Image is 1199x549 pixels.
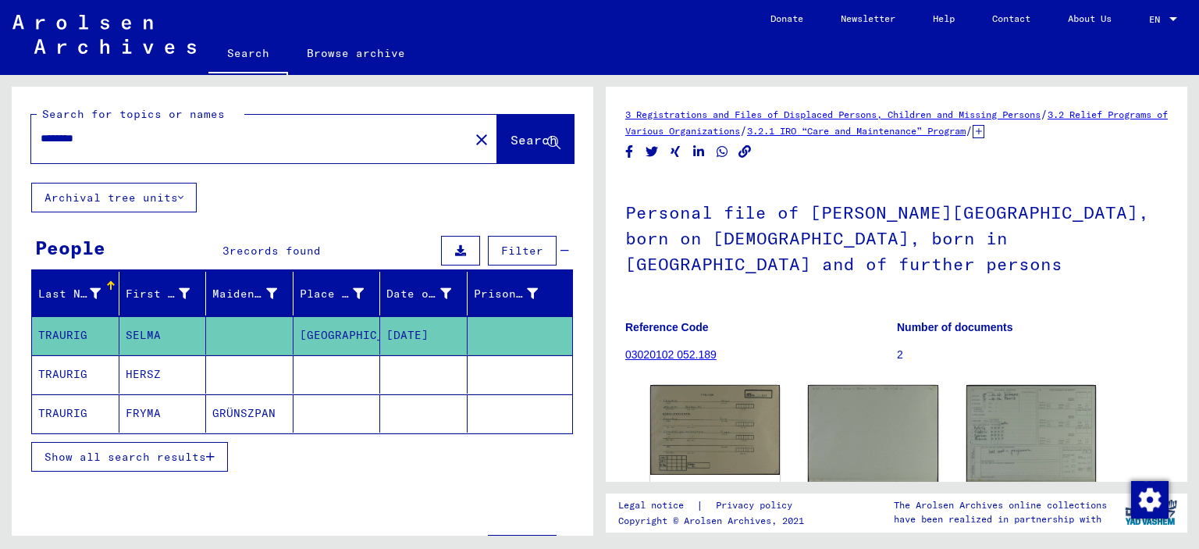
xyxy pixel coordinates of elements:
button: Share on LinkedIn [691,142,707,162]
img: Arolsen_neg.svg [12,15,196,54]
div: Change consent [1130,480,1168,518]
a: 3.2.1 IRO “Care and Maintenance” Program [747,125,966,137]
mat-cell: [GEOGRAPHIC_DATA] [294,316,381,355]
button: Search [497,115,574,163]
p: 2 [897,347,1168,363]
h1: Personal file of [PERSON_NAME][GEOGRAPHIC_DATA], born on [DEMOGRAPHIC_DATA], born in [GEOGRAPHIC_... [625,176,1168,297]
p: have been realized in partnership with [894,512,1107,526]
a: Browse archive [288,34,424,72]
b: Reference Code [625,321,709,333]
img: yv_logo.png [1122,493,1180,532]
img: 001.jpg [650,385,780,475]
mat-cell: GRÜNSZPAN [206,394,294,433]
div: First Name [126,281,210,306]
p: Copyright © Arolsen Archives, 2021 [618,514,811,528]
mat-cell: [DATE] [380,316,468,355]
span: Show all search results [44,450,206,464]
div: First Name [126,286,190,302]
div: Prisoner # [474,281,558,306]
div: Maiden Name [212,286,277,302]
div: Date of Birth [386,281,471,306]
a: Legal notice [618,497,696,514]
mat-cell: SELMA [119,316,207,355]
div: Place of Birth [300,281,384,306]
span: Search [511,132,557,148]
div: Last Name [38,281,120,306]
mat-cell: TRAURIG [32,355,119,394]
span: / [966,123,973,137]
mat-cell: FRYMA [119,394,207,433]
span: 3 [222,244,229,258]
button: Share on Facebook [621,142,638,162]
button: Filter [488,236,557,266]
div: Date of Birth [386,286,451,302]
mat-header-cell: First Name [119,272,207,315]
button: Share on Twitter [644,142,660,162]
button: Show all search results [31,442,228,472]
button: Clear [466,123,497,155]
mat-header-cell: Date of Birth [380,272,468,315]
p: The Arolsen Archives online collections [894,498,1107,512]
mat-cell: TRAURIG [32,394,119,433]
div: Maiden Name [212,281,297,306]
span: EN [1149,14,1166,25]
b: Number of documents [897,321,1013,333]
mat-label: Search for topics or names [42,107,225,121]
span: / [740,123,747,137]
mat-header-cell: Maiden Name [206,272,294,315]
div: People [35,234,105,262]
img: Change consent [1131,481,1169,519]
mat-header-cell: Prisoner # [468,272,573,315]
button: Share on Xing [667,142,684,162]
mat-header-cell: Place of Birth [294,272,381,315]
a: Search [208,34,288,75]
mat-cell: HERSZ [119,355,207,394]
div: Last Name [38,286,101,302]
button: Share on WhatsApp [714,142,731,162]
button: Copy link [737,142,753,162]
span: / [1041,107,1048,121]
div: | [618,497,811,514]
button: Archival tree units [31,183,197,212]
mat-icon: close [472,130,491,149]
mat-cell: TRAURIG [32,316,119,355]
mat-header-cell: Last Name [32,272,119,315]
span: records found [229,244,321,258]
a: 3 Registrations and Files of Displaced Persons, Children and Missing Persons [625,109,1041,120]
a: 03020102 052.189 [625,348,717,361]
div: Prisoner # [474,286,539,302]
span: Filter [501,244,543,258]
a: Privacy policy [703,497,811,514]
div: Place of Birth [300,286,365,302]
